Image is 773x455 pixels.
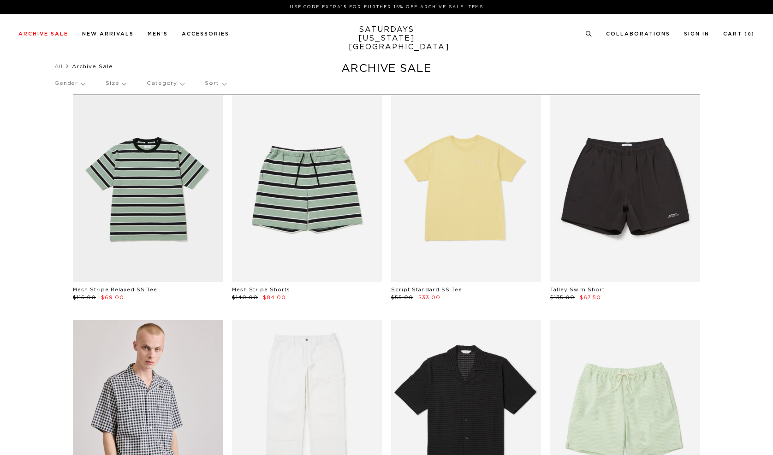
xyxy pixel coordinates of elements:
[18,31,68,36] a: Archive Sale
[418,295,440,300] span: $33.00
[550,287,605,292] a: Talley Swim Short
[580,295,601,300] span: $67.50
[550,295,575,300] span: $135.00
[182,31,229,36] a: Accessories
[54,73,85,94] p: Gender
[73,287,157,292] a: Mesh Stripe Relaxed SS Tee
[723,31,755,36] a: Cart (0)
[72,64,113,69] span: Archive Sale
[349,25,425,52] a: SATURDAYS[US_STATE][GEOGRAPHIC_DATA]
[391,287,462,292] a: Script Standard SS Tee
[106,73,126,94] p: Size
[232,287,290,292] a: Mesh Stripe Shorts
[232,295,258,300] span: $140.00
[606,31,670,36] a: Collaborations
[748,32,751,36] small: 0
[148,31,168,36] a: Men's
[684,31,709,36] a: Sign In
[101,295,124,300] span: $69.00
[263,295,286,300] span: $84.00
[82,31,134,36] a: New Arrivals
[73,295,96,300] span: $115.00
[205,73,226,94] p: Sort
[54,64,63,69] a: All
[147,73,184,94] p: Category
[391,295,413,300] span: $55.00
[22,4,751,11] p: Use Code EXTRA15 for Further 15% Off Archive Sale Items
